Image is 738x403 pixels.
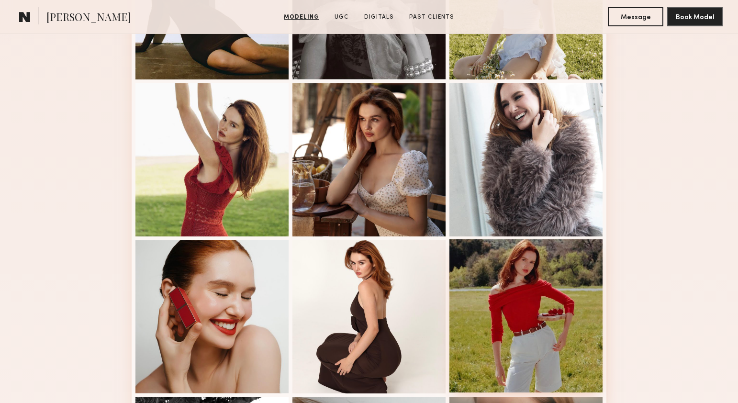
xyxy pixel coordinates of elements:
button: Message [608,7,663,26]
a: Past Clients [405,13,458,22]
a: Modeling [280,13,323,22]
button: Book Model [667,7,723,26]
span: [PERSON_NAME] [46,10,131,26]
a: Book Model [667,12,723,21]
a: Digitals [360,13,398,22]
a: UGC [331,13,353,22]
